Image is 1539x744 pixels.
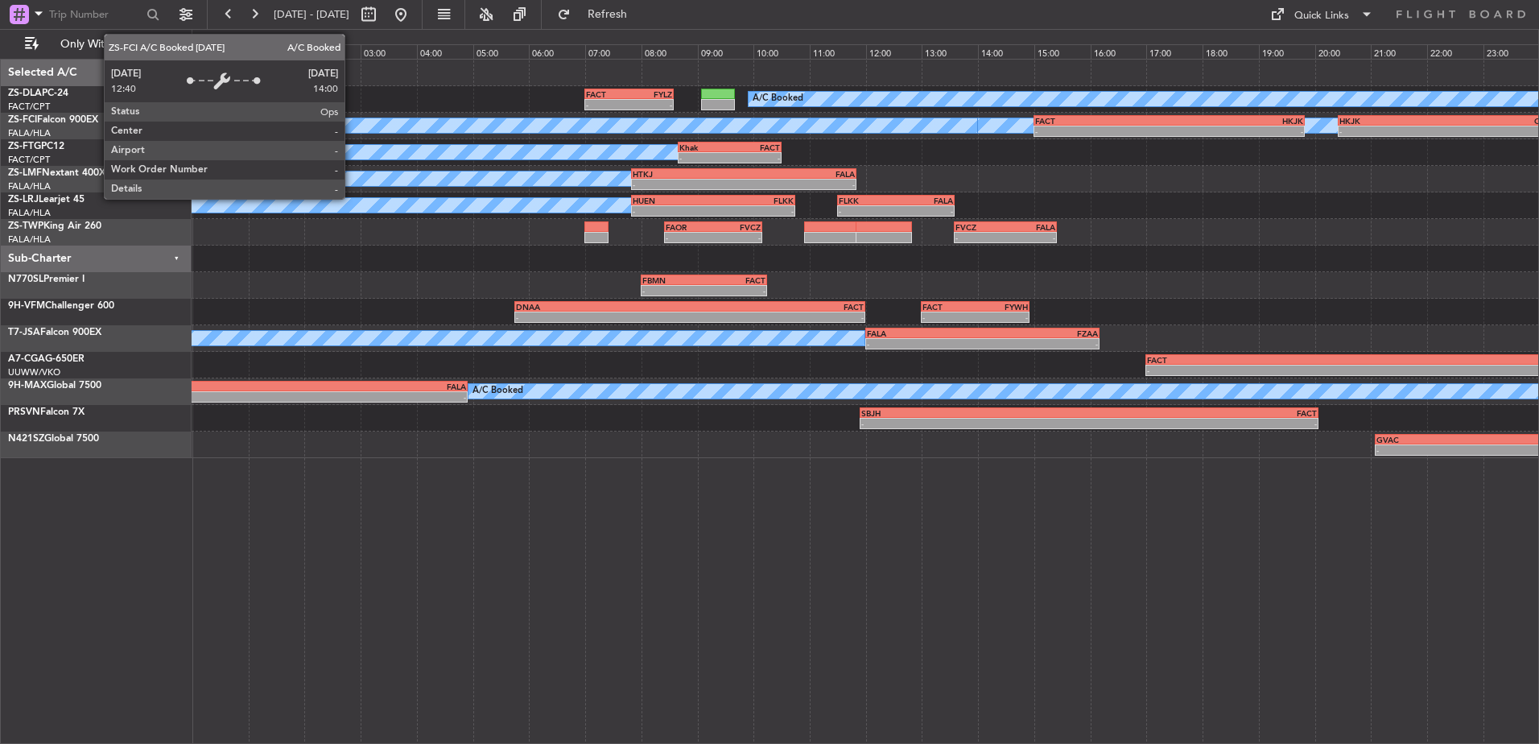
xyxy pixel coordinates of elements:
[8,328,40,337] span: T7-JSA
[690,302,864,312] div: FACT
[1339,126,1448,136] div: -
[8,115,98,125] a: ZS-FCIFalcon 900EX
[8,168,113,178] a: ZS-LMFNextant 400XTi
[976,312,1028,322] div: -
[713,233,761,242] div: -
[867,339,983,349] div: -
[8,207,51,219] a: FALA/HLA
[8,180,51,192] a: FALA/HLA
[8,221,43,231] span: ZS-TWP
[698,44,754,59] div: 09:00
[192,44,249,59] div: 00:00
[1259,44,1315,59] div: 19:00
[1089,419,1317,428] div: -
[633,206,713,216] div: -
[666,233,713,242] div: -
[666,222,713,232] div: FAOR
[729,143,779,152] div: FACT
[1005,233,1055,242] div: -
[550,2,646,27] button: Refresh
[955,222,1005,232] div: FVCZ
[922,44,978,59] div: 13:00
[922,312,975,322] div: -
[896,206,953,216] div: -
[1147,366,1468,375] div: -
[8,381,101,391] a: 9H-MAXGlobal 7500
[304,44,361,59] div: 02:00
[861,408,1089,418] div: SBJH
[8,407,40,417] span: PRSVN
[642,275,704,285] div: FBMN
[642,286,704,296] div: -
[199,382,466,391] div: FALA
[8,434,99,444] a: N421SZGlobal 7500
[629,100,672,110] div: -
[713,222,761,232] div: FVCZ
[8,328,101,337] a: T7-JSAFalcon 900EX
[195,32,257,46] div: [DATE] - [DATE]
[867,329,983,338] div: FALA
[679,153,729,163] div: -
[629,89,672,99] div: FYLZ
[574,9,642,20] span: Refresh
[8,366,60,378] a: UUWW/VKO
[8,354,85,364] a: A7-CGAG-650ER
[866,44,922,59] div: 12:00
[473,44,530,59] div: 05:00
[8,354,45,364] span: A7-CGA
[249,44,305,59] div: 01:00
[516,302,690,312] div: DNAA
[713,206,794,216] div: -
[896,196,953,205] div: FALA
[982,329,1098,338] div: FZAA
[642,44,698,59] div: 08:00
[1371,44,1427,59] div: 21:00
[8,275,85,284] a: N770SLPremier I
[516,312,690,322] div: -
[729,153,779,163] div: -
[8,127,51,139] a: FALA/HLA
[753,87,803,111] div: A/C Booked
[8,407,85,417] a: PRSVNFalcon 7X
[8,434,44,444] span: N421SZ
[417,44,473,59] div: 04:00
[472,379,523,403] div: A/C Booked
[8,142,64,151] a: ZS-FTGPC12
[1170,116,1304,126] div: HKJK
[704,275,766,285] div: FACT
[42,39,170,50] span: Only With Activity
[529,44,585,59] div: 06:00
[1091,44,1147,59] div: 16:00
[633,196,713,205] div: HUEN
[744,169,855,179] div: FALA
[8,142,41,151] span: ZS-FTG
[1170,126,1304,136] div: -
[8,101,50,113] a: FACT/CPT
[633,180,744,189] div: -
[586,100,629,110] div: -
[8,89,68,98] a: ZS-DLAPC-24
[8,115,37,125] span: ZS-FCI
[8,168,42,178] span: ZS-LMF
[1147,355,1468,365] div: FACT
[8,275,43,284] span: N770SL
[922,302,975,312] div: FACT
[199,392,466,402] div: -
[1146,44,1203,59] div: 17:00
[978,44,1034,59] div: 14:00
[679,143,729,152] div: Khak
[8,381,47,391] span: 9H-MAX
[586,89,629,99] div: FACT
[8,89,42,98] span: ZS-DLA
[1089,408,1317,418] div: FACT
[810,44,866,59] div: 11:00
[8,154,50,166] a: FACT/CPT
[976,302,1028,312] div: FYWH
[955,233,1005,242] div: -
[982,339,1098,349] div: -
[18,31,175,57] button: Only With Activity
[1035,116,1170,126] div: FACT
[1376,435,1487,444] div: GVAC
[1035,126,1170,136] div: -
[713,196,794,205] div: FLKK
